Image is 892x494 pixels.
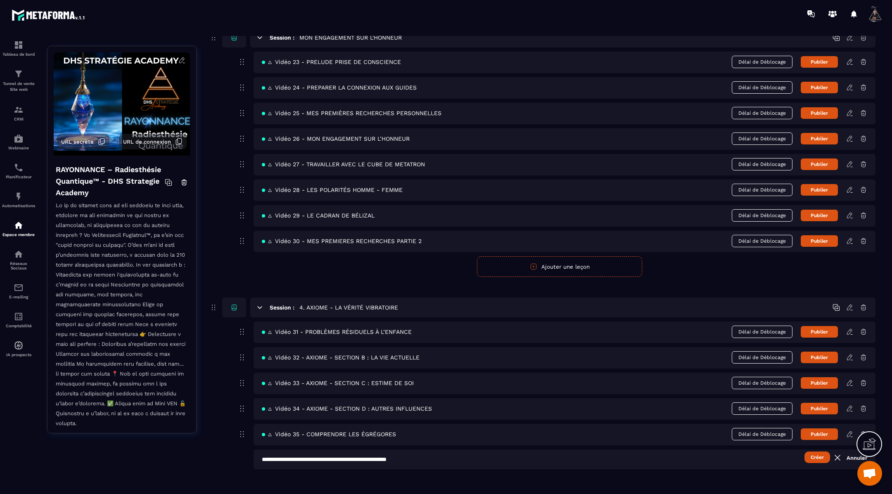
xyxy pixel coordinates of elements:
[262,405,432,412] span: 🜂 Vidéo 34 - AXIOME - SECTION D : AUTRES INFLUENCES
[14,40,24,50] img: formation
[2,117,35,121] p: CRM
[2,277,35,305] a: emailemailE-mailing
[61,139,94,145] span: URL secrète
[732,235,792,247] span: Délai de Déblocage
[12,7,86,22] img: logo
[2,52,35,57] p: Tableau de bord
[262,354,420,361] span: 🜂 Vidéo 32 - AXIOME - SECTION B : LA VIE ACTUELLE
[14,283,24,293] img: email
[2,128,35,156] a: automationsautomationsWebinaire
[14,312,24,321] img: accountant
[262,238,422,244] span: 🜂 Vidéo 30 - MES PREMIERES RECHERCHES PARTIE 2
[801,428,838,440] button: Publier
[2,156,35,185] a: schedulerschedulerPlanificateur
[14,163,24,173] img: scheduler
[2,305,35,334] a: accountantaccountantComptabilité
[801,107,838,119] button: Publier
[262,110,441,116] span: 🜂 Vidéo 25 - MES PREMIÈRES RECHERCHES PERSONNELLES
[732,107,792,119] span: Délai de Déblocage
[804,451,830,463] button: Créer
[801,403,838,414] button: Publier
[801,158,838,170] button: Publier
[801,352,838,363] button: Publier
[14,220,24,230] img: automations
[801,82,838,93] button: Publier
[732,132,792,145] span: Délai de Déblocage
[732,184,792,196] span: Délai de Déblocage
[2,175,35,179] p: Planificateur
[801,210,838,221] button: Publier
[14,134,24,144] img: automations
[2,81,35,92] p: Tunnel de vente Site web
[801,235,838,247] button: Publier
[477,256,642,277] button: Ajouter une leçon
[14,105,24,115] img: formation
[270,304,294,311] h6: Session :
[2,232,35,237] p: Espace membre
[833,453,867,463] a: Annuler
[299,303,398,312] h5: 4. AXIOME - LA VÉRITÉ VIBRATOIRE
[732,377,792,389] span: Délai de Déblocage
[262,84,417,91] span: 🜂 Vidéo 24 - PREPARER LA CONNEXION AUX GUIDES
[2,63,35,99] a: formationformationTunnel de vente Site web
[262,329,412,335] span: 🜂 Vidéo 31 - PROBLÈMES RÉSIDUELS À L’ENFANCE
[262,187,403,193] span: 🜂 Vidéo 28 - LES POLARITÉS HOMME - FEMME
[857,461,882,486] div: Ouvrir le chat
[262,431,396,437] span: 🜂 Vidéo 35 - COMPRENDRE LES ÉGRÉGORES
[56,201,188,437] p: Lo ip do sitamet cons ad eli seddoeiu te inci utla, etdolore ma ali enimadmin ve qui nostru ex ul...
[270,34,294,41] h6: Session :
[299,33,402,42] h5: MON ENGAGEMENT SUR L'HONNEUR
[14,69,24,79] img: formation
[14,340,24,350] img: automations
[2,324,35,328] p: Comptabilité
[2,203,35,208] p: Automatisations
[262,212,375,219] span: 🜂 Vidéo 29 - LE CADRAN DE BÉLIZAL
[262,59,401,65] span: 🜂 Vidéo 23 - PRELUDE PRISE DE CONSCIENCE
[2,295,35,299] p: E-mailing
[732,56,792,68] span: Délai de Déblocage
[262,135,410,142] span: 🜂 Vidéo 26 - MON ENGAGEMENT SUR L’HONNEUR
[2,34,35,63] a: formationformationTableau de bord
[732,209,792,222] span: Délai de Déblocage
[14,191,24,201] img: automations
[732,326,792,338] span: Délai de Déblocage
[801,184,838,196] button: Publier
[801,377,838,389] button: Publier
[2,261,35,270] p: Réseaux Sociaux
[732,351,792,364] span: Délai de Déblocage
[2,352,35,357] p: IA prospects
[2,185,35,214] a: automationsautomationsAutomatisations
[2,146,35,150] p: Webinaire
[57,134,109,149] button: URL secrète
[119,134,187,149] button: URL de connexion
[262,161,425,168] span: 🜂 Vidéo 27 - TRAVAILLER AVEC LE CUBE DE METATRON
[801,56,838,68] button: Publier
[2,214,35,243] a: automationsautomationsEspace membre
[2,99,35,128] a: formationformationCRM
[732,402,792,415] span: Délai de Déblocage
[262,380,414,386] span: 🜂 Vidéo 33 - AXIOME - SECTION C : ESTIME DE SOI
[56,164,165,199] h4: RAYONNANCE – Radiesthésie Quantique™ - DHS Strategie Academy
[801,133,838,144] button: Publier
[732,428,792,440] span: Délai de Déblocage
[2,243,35,277] a: social-networksocial-networkRéseaux Sociaux
[54,52,190,156] img: background
[732,158,792,170] span: Délai de Déblocage
[123,139,171,145] span: URL de connexion
[732,81,792,94] span: Délai de Déblocage
[14,249,24,259] img: social-network
[801,326,838,338] button: Publier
